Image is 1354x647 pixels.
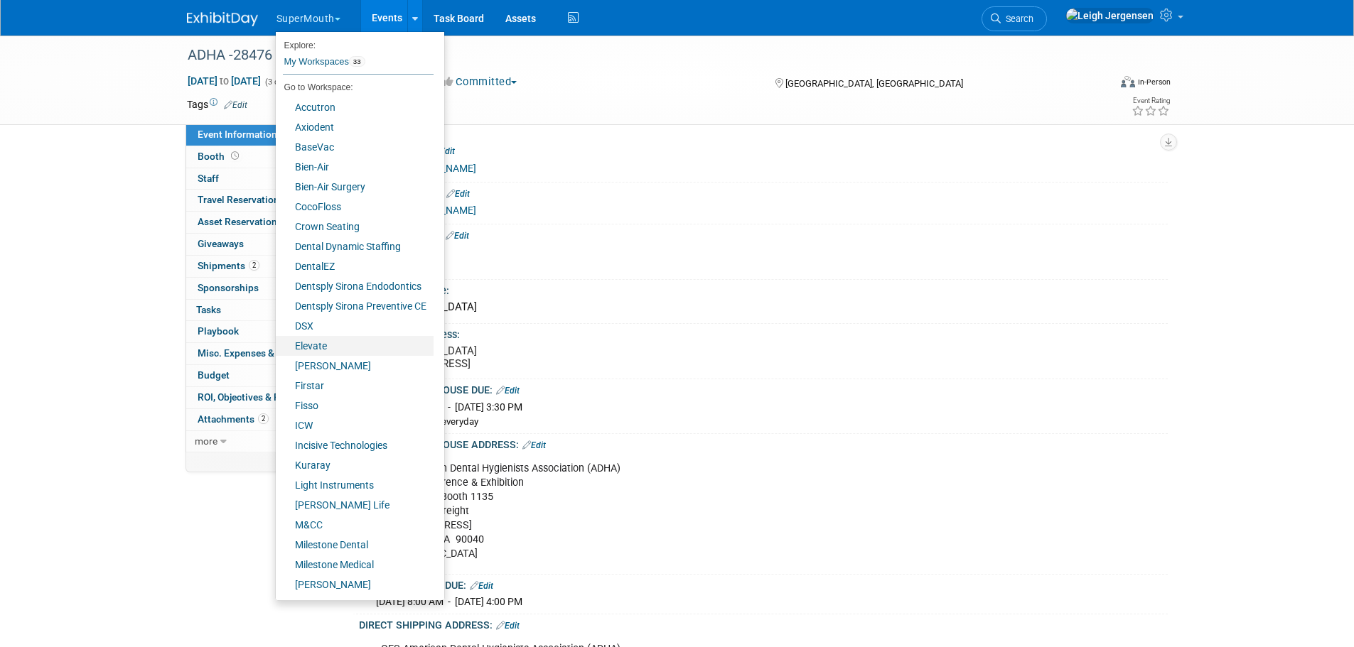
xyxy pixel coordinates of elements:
[276,316,434,336] a: DSX
[276,495,434,515] a: [PERSON_NAME] Life
[258,413,269,424] span: 2
[276,435,434,455] a: Incisive Technologies
[186,387,334,408] a: ROI, Objectives & ROO
[446,189,470,199] a: Edit
[186,124,334,146] a: Event Information
[187,97,247,112] td: Tags
[276,117,434,137] a: Axiodent
[276,555,434,575] a: Milestone Medical
[376,596,522,607] span: [DATE] 8:00 AM - [DATE] 4:00 PM
[359,575,1168,593] div: DIRECT SHIPPING DUE:
[982,6,1047,31] a: Search
[283,50,434,74] a: My Workspaces33
[276,336,434,356] a: Elevate
[198,260,259,271] span: Shipments
[1001,13,1033,24] span: Search
[183,43,1087,68] div: ADHA -28476 -2025 Supermouth
[186,278,334,299] a: Sponsorships
[785,78,963,89] span: [GEOGRAPHIC_DATA], [GEOGRAPHIC_DATA]
[359,324,1168,342] div: Event Venue Address:
[376,261,1157,274] div: GES
[496,621,520,631] a: Edit
[276,276,434,296] a: Dentsply Sirona Endodontics
[186,146,334,168] a: Booth
[186,431,334,452] a: more
[276,396,434,415] a: Fisso
[359,379,1168,398] div: ADVANCE WAREHOUSE DUE:
[470,581,493,591] a: Edit
[224,100,247,110] a: Edit
[217,75,231,87] span: to
[276,197,434,217] a: CocoFloss
[198,347,308,359] span: Misc. Expenses & Credits
[431,146,455,156] a: Edit
[198,129,277,140] span: Event Information
[198,173,219,184] span: Staff
[438,75,522,89] button: Committed
[228,151,242,161] span: Booth not reserved yet
[1065,8,1154,23] img: Leigh Jergensen
[198,369,230,381] span: Budget
[371,455,1011,569] div: GES American Dental Hygienists Association (ADHA) Annual Conference & Exhibition Supermouth Booth...
[276,594,434,614] a: Odne
[186,365,334,386] a: Budget
[276,37,434,50] li: Explore:
[276,455,434,475] a: Kuraray
[522,440,546,450] a: Edit
[249,260,259,271] span: 2
[198,194,284,205] span: Travel Reservations
[276,575,434,594] a: [PERSON_NAME]
[375,344,680,370] pre: [GEOGRAPHIC_DATA] [STREET_ADDRESS]
[446,231,469,241] a: Edit
[186,190,334,211] a: Travel Reservations
[1132,97,1170,104] div: Event Rating
[276,376,434,396] a: Firstar
[1025,74,1171,95] div: Event Format
[359,614,1168,633] div: DIRECT SHIPPING ADDRESS:
[264,77,294,87] span: (3 days)
[195,435,217,447] span: more
[186,409,334,430] a: Attachments2
[376,401,522,413] span: [DATE] 8:00 AM - [DATE] 3:30 PM
[198,282,259,293] span: Sponsorships
[186,321,334,342] a: Playbook
[198,216,300,227] span: Asset Reservations
[359,183,1168,201] div: Exhibitor Website:
[359,434,1168,452] div: ADVANCE WAREHOUSE ADDRESS:
[186,300,334,321] a: Tasks
[276,415,434,435] a: ICW
[186,234,334,255] a: Giveaways
[198,391,293,403] span: ROI, Objectives & ROO
[198,325,239,337] span: Playbook
[276,535,434,555] a: Milestone Dental
[276,236,434,256] a: Dental Dynamic Staffing
[276,177,434,197] a: Bien-Air Surgery
[186,168,334,190] a: Staff
[186,256,334,277] a: Shipments2
[187,12,258,26] img: ExhibitDay
[276,515,434,535] a: M&CC
[186,212,334,233] a: Asset Reservations13
[359,280,1168,298] div: Event Venue Name:
[276,137,434,157] a: BaseVac
[276,475,434,495] a: Light Instruments
[370,296,1157,318] div: [GEOGRAPHIC_DATA]
[359,224,1168,243] div: Show Forms Due::
[198,151,242,162] span: Booth
[198,238,244,249] span: Giveaways
[276,356,434,376] a: [PERSON_NAME]
[276,296,434,316] a: Dentsply Sirona Preventive CE
[196,304,221,315] span: Tasks
[496,386,520,396] a: Edit
[376,415,1157,429] div: Closed 12-1pm everyday
[186,343,334,364] a: Misc. Expenses & Credits
[276,256,434,276] a: DentalEZ
[187,75,262,87] span: [DATE] [DATE]
[276,157,434,177] a: Bien-Air
[276,78,434,97] li: Go to Workspace:
[1137,77,1171,87] div: In-Person
[276,97,434,117] a: Accutron
[276,217,434,236] a: Crown Seating
[359,140,1168,158] div: Event Website:
[349,56,365,67] span: 33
